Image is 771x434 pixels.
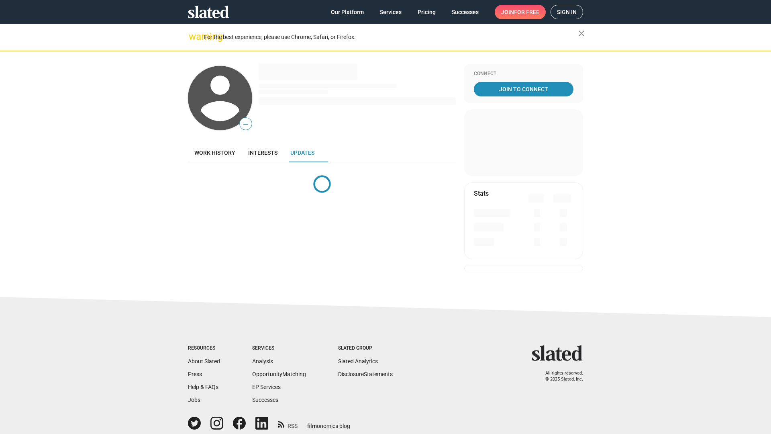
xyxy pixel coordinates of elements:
mat-icon: warning [189,32,198,41]
a: Successes [252,397,278,403]
div: Services [252,345,306,352]
a: DisclosureStatements [338,371,393,377]
span: Services [380,5,402,19]
a: Jobs [188,397,200,403]
div: For the best experience, please use Chrome, Safari, or Firefox. [204,32,578,43]
a: EP Services [252,384,281,390]
span: Join [501,5,539,19]
mat-icon: close [577,29,586,38]
div: Connect [474,71,573,77]
a: Pricing [411,5,442,19]
a: Sign in [551,5,583,19]
span: Work history [194,149,235,156]
a: Slated Analytics [338,358,378,364]
p: All rights reserved. © 2025 Slated, Inc. [537,371,583,382]
a: Work history [188,143,242,162]
a: Our Platform [324,5,370,19]
div: Resources [188,345,220,352]
a: About Slated [188,358,220,364]
a: Updates [284,143,321,162]
span: Interests [248,149,277,156]
a: RSS [278,418,298,430]
a: Join To Connect [474,82,573,96]
a: filmonomics blog [307,416,350,430]
a: Successes [445,5,485,19]
span: for free [514,5,539,19]
span: Our Platform [331,5,364,19]
a: Services [373,5,408,19]
span: Join To Connect [475,82,572,96]
a: Help & FAQs [188,384,218,390]
span: film [307,423,317,429]
span: Successes [452,5,479,19]
a: OpportunityMatching [252,371,306,377]
a: Joinfor free [495,5,546,19]
span: — [240,119,252,129]
span: Pricing [418,5,436,19]
a: Press [188,371,202,377]
span: Updates [290,149,314,156]
mat-card-title: Stats [474,189,489,198]
div: Slated Group [338,345,393,352]
a: Interests [242,143,284,162]
span: Sign in [557,5,577,19]
a: Analysis [252,358,273,364]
